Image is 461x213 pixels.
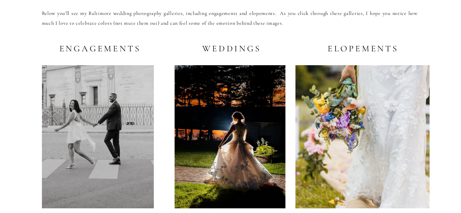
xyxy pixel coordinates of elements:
[42,9,418,32] p: Below you'll see my Baltimore wedding photography galleries, including engagements and elopements...
[326,44,399,53] h2: elopements
[199,44,261,53] a: Weddings
[59,44,136,53] a: engagements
